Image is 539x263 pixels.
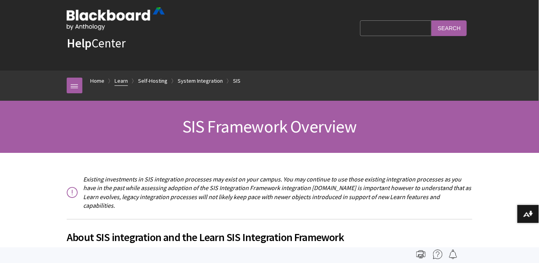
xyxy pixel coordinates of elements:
[416,250,426,259] img: Print
[67,35,91,51] strong: Help
[178,76,223,86] a: System Integration
[138,76,168,86] a: Self-Hosting
[448,250,458,259] img: Follow this page
[90,76,104,86] a: Home
[67,175,472,210] p: Existing investments in SIS integration processes may exist on your campus. You may continue to u...
[182,116,357,137] span: SIS Framework Overview
[67,7,165,30] img: Blackboard by Anthology
[67,219,472,245] h2: About SIS integration and the Learn SIS Integration Framework
[432,20,467,36] input: Search
[115,76,128,86] a: Learn
[433,250,442,259] img: More help
[233,76,240,86] a: SIS
[67,35,126,51] a: HelpCenter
